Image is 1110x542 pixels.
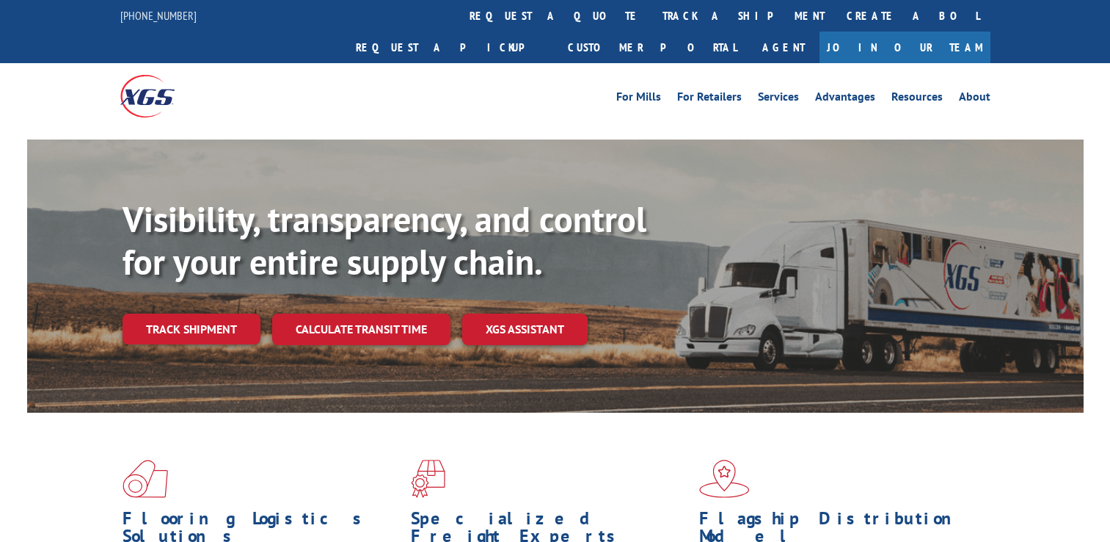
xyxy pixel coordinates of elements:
b: Visibility, transparency, and control for your entire supply chain. [123,196,646,284]
a: For Retailers [677,91,742,107]
a: Track shipment [123,314,260,344]
img: xgs-icon-focused-on-flooring-red [411,460,445,498]
a: Join Our Team [819,32,990,63]
a: [PHONE_NUMBER] [120,8,197,23]
a: Advantages [815,91,875,107]
a: Services [758,91,799,107]
a: XGS ASSISTANT [462,314,588,345]
a: Customer Portal [557,32,748,63]
a: Calculate transit time [272,314,450,345]
a: Request a pickup [345,32,557,63]
a: For Mills [616,91,661,107]
a: Agent [748,32,819,63]
a: About [959,91,990,107]
img: xgs-icon-flagship-distribution-model-red [699,460,750,498]
a: Resources [891,91,943,107]
img: xgs-icon-total-supply-chain-intelligence-red [123,460,168,498]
